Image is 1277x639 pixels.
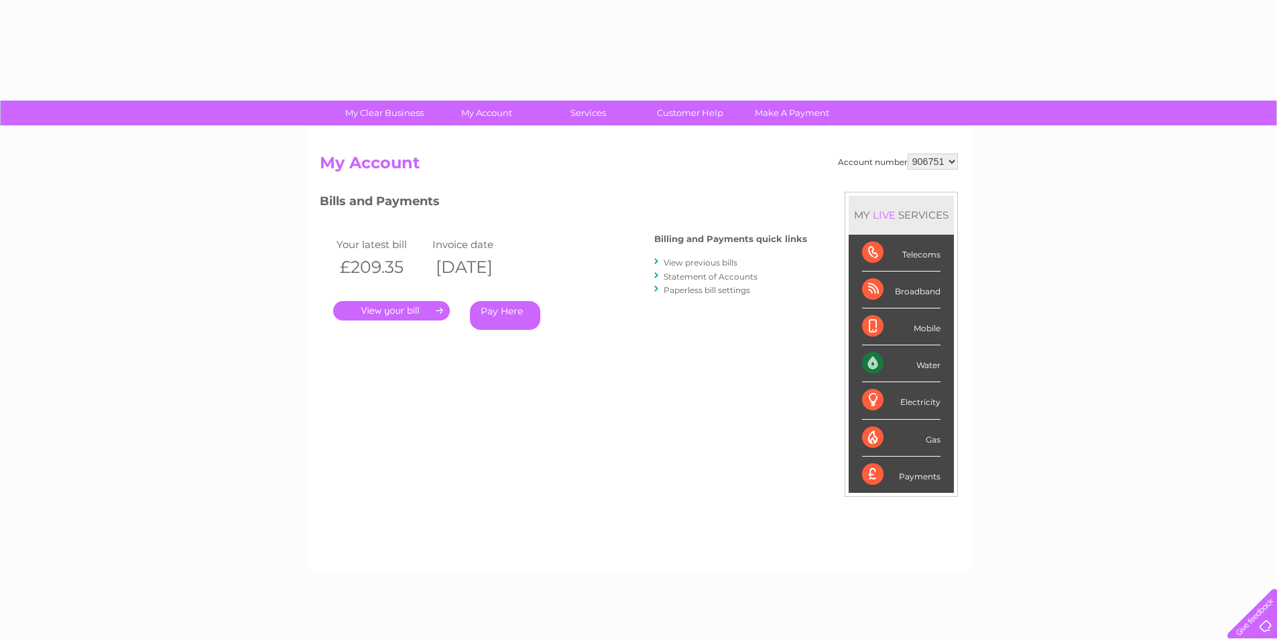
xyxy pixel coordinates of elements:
th: £209.35 [333,253,430,281]
div: Account number [838,154,958,170]
a: Paperless bill settings [664,285,750,295]
a: Statement of Accounts [664,272,757,282]
td: Your latest bill [333,235,430,253]
a: Services [533,101,644,125]
h2: My Account [320,154,958,179]
div: LIVE [870,209,898,221]
div: Water [862,345,940,382]
th: [DATE] [429,253,526,281]
div: Broadband [862,272,940,308]
h4: Billing and Payments quick links [654,234,807,244]
a: My Account [431,101,542,125]
h3: Bills and Payments [320,192,807,215]
a: View previous bills [664,257,737,268]
td: Invoice date [429,235,526,253]
div: Mobile [862,308,940,345]
a: Make A Payment [737,101,847,125]
div: Electricity [862,382,940,419]
a: Pay Here [470,301,540,330]
div: Payments [862,457,940,493]
a: Customer Help [635,101,745,125]
a: . [333,301,450,321]
div: Gas [862,420,940,457]
div: Telecoms [862,235,940,272]
div: MY SERVICES [849,196,954,234]
a: My Clear Business [329,101,440,125]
